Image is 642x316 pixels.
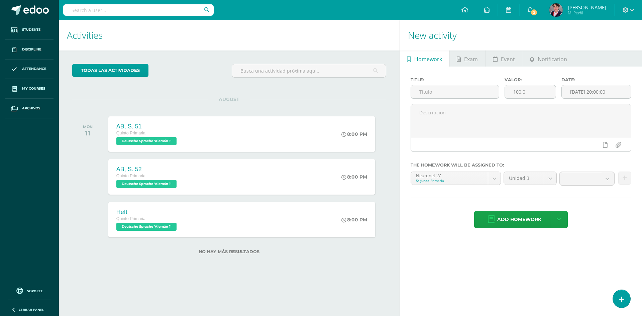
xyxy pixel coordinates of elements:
div: 8:00 PM [341,217,367,223]
span: Deutsche Sprache 'Alemán 1' [116,180,177,188]
span: Homework [414,51,442,67]
a: Unidad 3 [504,172,556,185]
span: Cerrar panel [19,307,44,312]
span: Unidad 3 [509,172,539,185]
div: Segundo Primaria [416,178,483,183]
span: Add homework [497,211,541,228]
a: Homework [400,50,449,67]
span: My courses [22,86,45,91]
div: 8:00 PM [341,174,367,180]
label: No hay más resultados [72,249,386,254]
a: Discipline [5,40,53,60]
span: Archivos [22,106,40,111]
span: AUGUST [208,96,250,102]
span: Discipline [22,47,41,52]
img: 3d5d3fbbf55797b71de552028b9912e0.png [549,3,563,17]
input: Título [411,85,499,98]
div: MON [83,124,93,129]
span: Attendance [22,66,46,72]
label: Date: [561,77,631,82]
a: Neuronet 'A'Segundo Primaria [411,172,501,185]
a: Students [5,20,53,40]
span: Exam [464,51,478,67]
a: todas las Actividades [72,64,148,77]
span: Students [22,27,40,32]
label: The homework will be assigned to: [411,163,631,168]
span: Mi Perfil [568,10,606,16]
span: Quinto Primaria [116,174,146,178]
span: 2 [530,9,538,16]
div: Heft [116,209,178,216]
input: Search a user… [63,4,214,16]
a: Archivos [5,99,53,118]
h1: Activities [67,20,392,50]
input: Puntos máximos [505,85,555,98]
span: [PERSON_NAME] [568,4,606,11]
span: Deutsche Sprache 'Alemán 1' [116,137,177,145]
a: My courses [5,79,53,99]
input: Fecha de entrega [562,85,631,98]
label: Valor: [505,77,556,82]
div: 8:00 PM [341,131,367,137]
div: AB, S. 51 [116,123,178,130]
div: 11 [83,129,93,137]
span: Deutsche Sprache 'Alemán 1' [116,223,177,231]
input: Busca una actividad próxima aquí... [232,64,386,77]
span: Notification [538,51,567,67]
h1: New activity [408,20,634,50]
div: Neuronet 'A' [416,172,483,178]
a: Notification [522,50,574,67]
span: Soporte [27,289,43,293]
span: Event [501,51,515,67]
a: Exam [450,50,485,67]
a: Soporte [8,286,51,295]
label: Title: [411,77,500,82]
div: AB, S. 52 [116,166,178,173]
a: Event [486,50,522,67]
span: Quinto Primaria [116,216,146,221]
a: Attendance [5,60,53,79]
span: Quinto Primaria [116,131,146,135]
